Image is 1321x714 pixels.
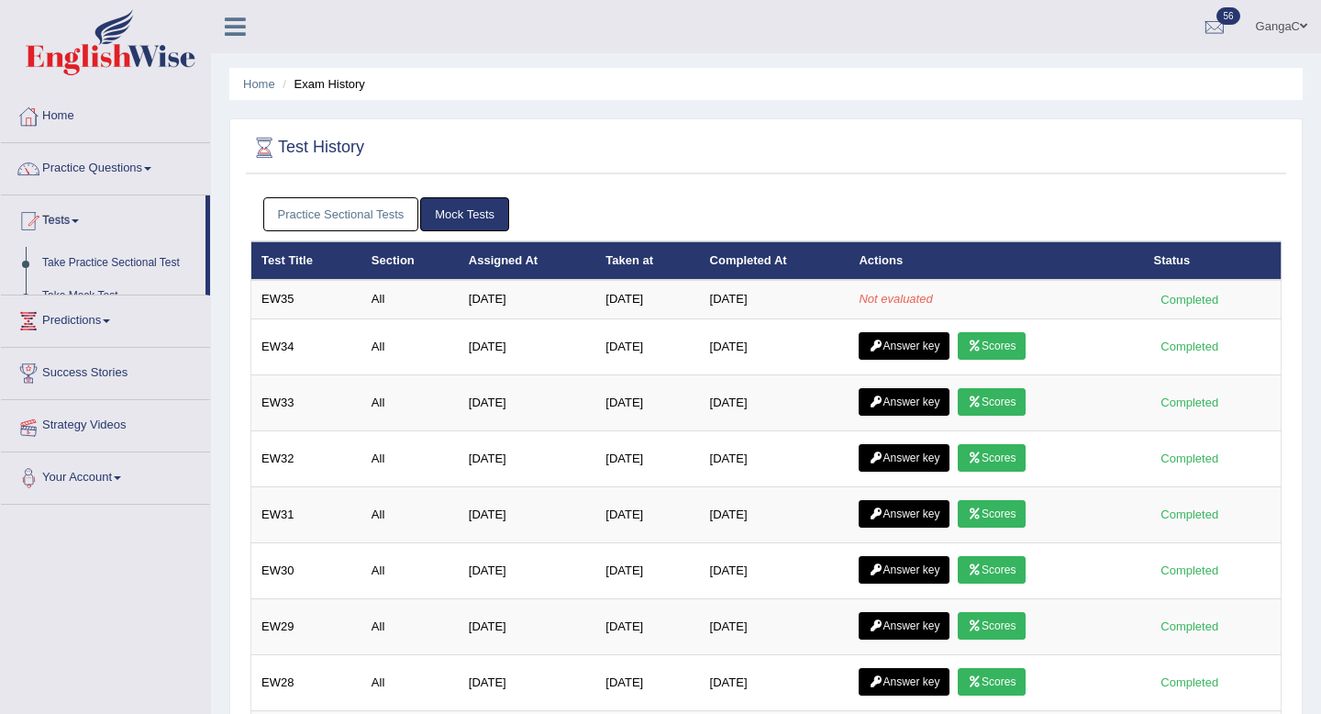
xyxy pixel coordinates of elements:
a: Scores [958,612,1026,640]
em: Not evaluated [859,292,932,306]
td: [DATE] [700,280,849,318]
td: [DATE] [700,374,849,430]
a: Scores [958,668,1026,696]
td: All [361,486,459,542]
td: All [361,280,459,318]
th: Actions [849,241,1143,280]
td: EW28 [251,654,361,710]
th: Assigned At [459,241,596,280]
td: [DATE] [459,374,596,430]
a: Practice Sectional Tests [263,197,419,231]
a: Answer key [859,612,949,640]
td: [DATE] [595,542,699,598]
div: Completed [1154,449,1226,468]
li: Exam History [278,75,365,93]
td: EW35 [251,280,361,318]
td: EW31 [251,486,361,542]
a: Home [1,91,210,137]
a: Tests [1,195,205,241]
th: Test Title [251,241,361,280]
td: [DATE] [459,598,596,654]
td: All [361,318,459,374]
td: [DATE] [595,598,699,654]
a: Your Account [1,452,210,498]
td: EW29 [251,598,361,654]
td: All [361,598,459,654]
div: Completed [1154,505,1226,524]
td: [DATE] [700,318,849,374]
th: Section [361,241,459,280]
a: Success Stories [1,348,210,394]
a: Strategy Videos [1,400,210,446]
a: Practice Questions [1,143,210,189]
a: Mock Tests [420,197,509,231]
div: Completed [1154,290,1226,309]
div: Completed [1154,673,1226,692]
td: [DATE] [700,430,849,486]
td: [DATE] [595,374,699,430]
a: Scores [958,332,1026,360]
td: All [361,542,459,598]
th: Status [1144,241,1282,280]
div: Completed [1154,393,1226,412]
a: Take Practice Sectional Test [34,247,205,280]
td: [DATE] [700,598,849,654]
td: EW30 [251,542,361,598]
td: [DATE] [595,654,699,710]
td: [DATE] [459,486,596,542]
td: [DATE] [459,280,596,318]
span: 56 [1216,7,1239,25]
td: [DATE] [595,318,699,374]
td: [DATE] [700,486,849,542]
td: All [361,654,459,710]
td: [DATE] [700,654,849,710]
div: Completed [1154,617,1226,636]
a: Scores [958,444,1026,472]
td: [DATE] [595,280,699,318]
th: Completed At [700,241,849,280]
td: All [361,374,459,430]
td: [DATE] [595,430,699,486]
a: Answer key [859,388,949,416]
a: Predictions [1,296,210,341]
h2: Test History [250,134,364,162]
td: EW33 [251,374,361,430]
div: Completed [1154,561,1226,580]
th: Taken at [595,241,699,280]
a: Home [243,77,275,91]
a: Scores [958,388,1026,416]
a: Answer key [859,444,949,472]
a: Answer key [859,556,949,584]
a: Scores [958,500,1026,528]
div: Completed [1154,337,1226,356]
td: [DATE] [595,486,699,542]
td: [DATE] [700,542,849,598]
td: [DATE] [459,542,596,598]
a: Answer key [859,332,949,360]
td: EW32 [251,430,361,486]
a: Answer key [859,668,949,696]
td: [DATE] [459,430,596,486]
td: [DATE] [459,318,596,374]
td: [DATE] [459,654,596,710]
td: EW34 [251,318,361,374]
a: Answer key [859,500,949,528]
a: Take Mock Test [34,280,205,313]
td: All [361,430,459,486]
a: Scores [958,556,1026,584]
